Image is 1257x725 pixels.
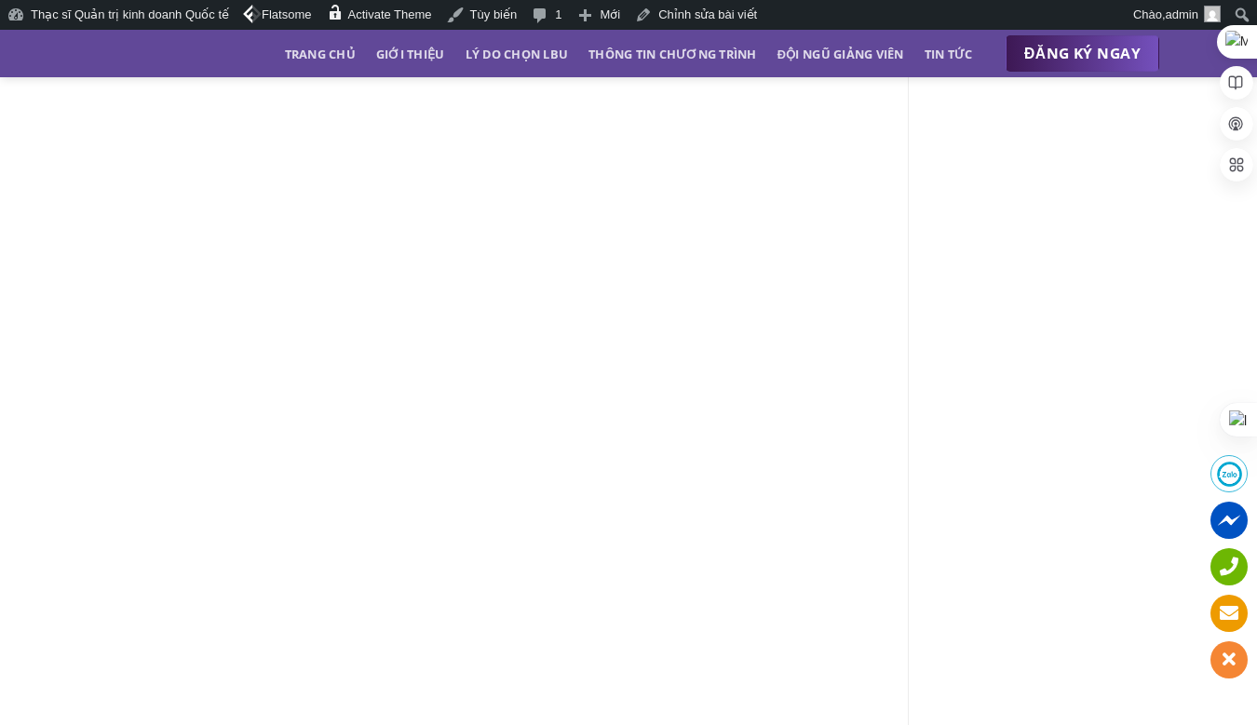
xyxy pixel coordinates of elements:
a: ĐĂNG KÝ NGAY [1006,35,1159,73]
span: ĐĂNG KÝ NGAY [1024,42,1141,65]
a: Thông tin chương trình [588,37,757,71]
a: Giới thiệu [376,37,445,71]
span: admin [1166,7,1198,21]
a: Đội ngũ giảng viên [777,37,904,71]
a: Lý do chọn LBU [466,37,569,71]
a: Tin tức [925,37,973,71]
a: Trang chủ [285,37,356,71]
